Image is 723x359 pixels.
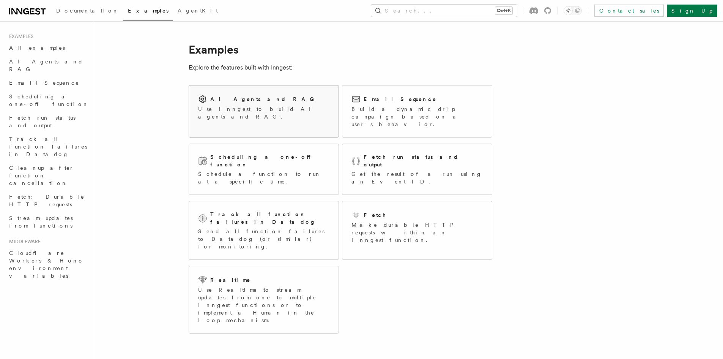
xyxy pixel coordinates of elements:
[6,246,89,283] a: Cloudflare Workers & Hono environment variables
[6,111,89,132] a: Fetch run status and output
[6,190,89,211] a: Fetch: Durable HTTP requests
[667,5,717,17] a: Sign Up
[564,6,582,15] button: Toggle dark mode
[9,93,89,107] span: Scheduling a one-off function
[189,266,339,334] a: RealtimeUse Realtime to stream updates from one to multiple Inngest functions or to implement a H...
[6,161,89,190] a: Cleanup after function cancellation
[189,201,339,260] a: Track all function failures in DatadogSend all function failures to Datadog (or similar) for moni...
[198,286,329,324] p: Use Realtime to stream updates from one to multiple Inngest functions or to implement a Human in ...
[9,165,74,186] span: Cleanup after function cancellation
[9,250,84,279] span: Cloudflare Workers & Hono environment variables
[9,215,73,229] span: Stream updates from functions
[364,95,437,103] h2: Email Sequence
[6,41,89,55] a: All examples
[9,45,65,51] span: All examples
[189,62,492,73] p: Explore the features built with Inngest:
[198,105,329,120] p: Use Inngest to build AI agents and RAG.
[495,7,512,14] kbd: Ctrl+K
[210,153,329,168] h2: Scheduling a one-off function
[342,144,492,195] a: Fetch run status and outputGet the result of a run using an Event ID.
[210,95,318,103] h2: AI Agents and RAG
[9,59,83,72] span: AI Agents and RAG
[52,2,123,21] a: Documentation
[6,55,89,76] a: AI Agents and RAG
[6,211,89,232] a: Stream updates from functions
[342,201,492,260] a: FetchMake durable HTTP requests within an Inngest function.
[189,85,339,138] a: AI Agents and RAGUse Inngest to build AI agents and RAG.
[9,136,87,157] span: Track all function failures in Datadog
[364,211,387,219] h2: Fetch
[123,2,173,21] a: Examples
[9,80,79,86] span: Email Sequence
[210,276,251,284] h2: Realtime
[198,170,329,185] p: Schedule a function to run at a specific time.
[210,210,329,226] h2: Track all function failures in Datadog
[9,194,85,207] span: Fetch: Durable HTTP requests
[364,153,483,168] h2: Fetch run status and output
[189,144,339,195] a: Scheduling a one-off functionSchedule a function to run at a specific time.
[342,85,492,138] a: Email SequenceBuild a dynamic drip campaign based on a user's behavior.
[6,239,41,245] span: Middleware
[6,90,89,111] a: Scheduling a one-off function
[351,105,483,128] p: Build a dynamic drip campaign based on a user's behavior.
[128,8,169,14] span: Examples
[173,2,222,21] a: AgentKit
[351,221,483,244] p: Make durable HTTP requests within an Inngest function.
[9,115,76,128] span: Fetch run status and output
[6,33,33,40] span: Examples
[351,170,483,185] p: Get the result of a run using an Event ID.
[594,5,664,17] a: Contact sales
[6,76,89,90] a: Email Sequence
[371,5,517,17] button: Search...Ctrl+K
[56,8,119,14] span: Documentation
[189,43,492,56] h1: Examples
[6,132,89,161] a: Track all function failures in Datadog
[198,228,329,250] p: Send all function failures to Datadog (or similar) for monitoring.
[178,8,218,14] span: AgentKit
